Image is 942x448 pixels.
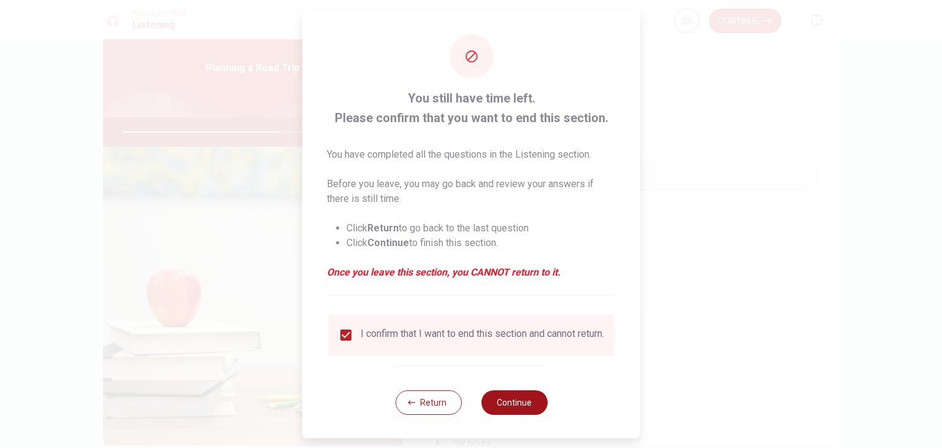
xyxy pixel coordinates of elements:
[327,147,616,162] p: You have completed all the questions in the Listening section.
[347,221,616,236] li: Click to go back to the last question
[327,88,616,128] span: You still have time left. Please confirm that you want to end this section.
[367,237,409,249] strong: Continue
[361,328,604,342] div: I confirm that I want to end this section and cannot return.
[327,177,616,206] p: Before you leave, you may go back and review your answers if there is still time.
[481,390,547,415] button: Continue
[347,236,616,250] li: Click to finish this section.
[327,265,616,280] em: Once you leave this section, you CANNOT return to it.
[395,390,461,415] button: Return
[367,222,399,234] strong: Return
